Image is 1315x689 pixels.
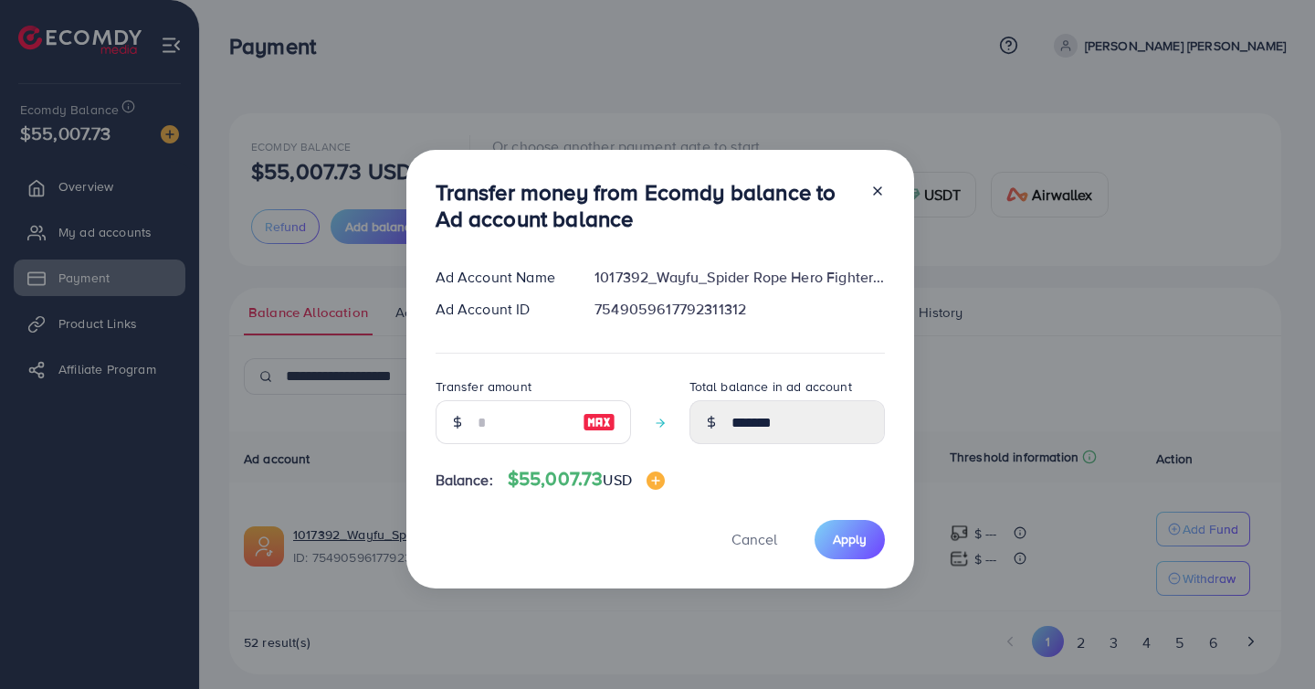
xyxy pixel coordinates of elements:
[603,470,631,490] span: USD
[421,267,581,288] div: Ad Account Name
[731,529,777,549] span: Cancel
[709,520,800,559] button: Cancel
[1237,607,1301,675] iframe: Chat
[436,179,856,232] h3: Transfer money from Ecomdy balance to Ad account balance
[580,267,899,288] div: 1017392_Wayfu_Spider Rope Hero Fighter_iOS
[689,377,852,396] label: Total balance in ad account
[421,299,581,320] div: Ad Account ID
[436,377,531,396] label: Transfer amount
[815,520,885,559] button: Apply
[647,472,665,490] img: image
[436,470,493,491] span: Balance:
[583,411,615,433] img: image
[508,468,665,491] h4: $55,007.73
[580,299,899,320] div: 7549059617792311312
[833,530,867,548] span: Apply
